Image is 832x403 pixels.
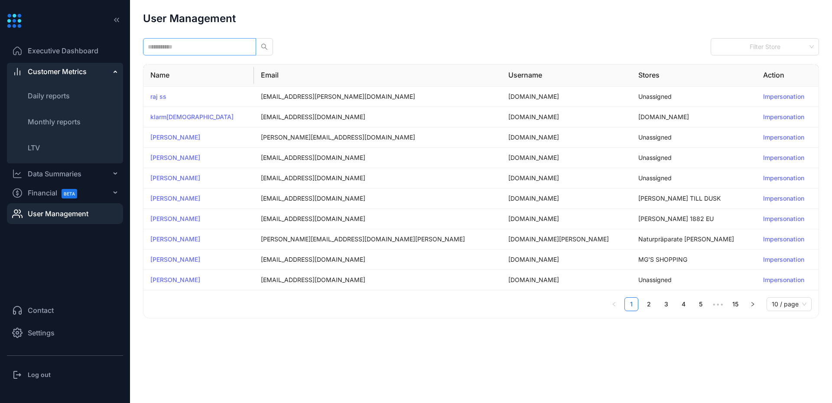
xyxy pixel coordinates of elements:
[631,168,756,188] td: Unassigned
[763,154,804,161] a: Impersonation
[756,65,819,86] th: Action
[676,297,690,311] li: 4
[150,154,200,161] a: [PERSON_NAME]
[28,305,54,315] span: Contact
[143,65,254,86] th: Name
[254,188,502,209] td: [EMAIL_ADDRESS][DOMAIN_NAME]
[254,270,502,290] td: [EMAIL_ADDRESS][DOMAIN_NAME]
[694,297,708,311] li: 5
[150,276,200,283] a: [PERSON_NAME]
[150,195,200,202] a: [PERSON_NAME]
[642,298,655,311] a: 2
[28,91,70,100] span: Daily reports
[631,209,756,229] td: [PERSON_NAME] 1882 EU
[763,235,804,243] a: Impersonation
[254,229,502,250] td: [PERSON_NAME][EMAIL_ADDRESS][DOMAIN_NAME][PERSON_NAME]
[607,297,621,311] button: left
[763,276,804,283] a: Impersonation
[631,65,756,86] th: Stores
[625,298,638,311] a: 1
[501,168,631,188] td: [DOMAIN_NAME]
[261,43,268,50] span: search
[631,107,756,127] td: [DOMAIN_NAME]
[150,256,200,263] a: [PERSON_NAME]
[501,87,631,107] td: [DOMAIN_NAME]
[501,107,631,127] td: [DOMAIN_NAME]
[624,297,638,311] li: 1
[729,298,742,311] a: 15
[28,328,55,338] span: Settings
[501,229,631,250] td: [DOMAIN_NAME][PERSON_NAME]
[501,188,631,209] td: [DOMAIN_NAME]
[763,256,804,263] a: Impersonation
[28,45,98,56] span: Executive Dashboard
[254,127,502,148] td: [PERSON_NAME][EMAIL_ADDRESS][DOMAIN_NAME]
[501,209,631,229] td: [DOMAIN_NAME]
[660,298,673,311] a: 3
[763,174,804,182] a: Impersonation
[711,297,725,311] span: •••
[659,297,673,311] li: 3
[501,65,631,86] th: Username
[143,13,236,24] h1: User Management
[62,189,77,198] span: BETA
[711,297,725,311] li: Next 5 Pages
[631,148,756,168] td: Unassigned
[28,370,51,379] h3: Log out
[694,298,707,311] a: 5
[607,297,621,311] li: Previous Page
[611,302,617,307] span: left
[150,174,200,182] a: [PERSON_NAME]
[254,209,502,229] td: [EMAIL_ADDRESS][DOMAIN_NAME]
[254,87,502,107] td: [EMAIL_ADDRESS][PERSON_NAME][DOMAIN_NAME]
[254,107,502,127] td: [EMAIL_ADDRESS][DOMAIN_NAME]
[150,93,166,100] a: raj ss
[28,117,81,126] span: Monthly reports
[763,93,804,100] a: Impersonation
[631,87,756,107] td: Unassigned
[28,169,81,179] div: Data Summaries
[631,250,756,270] td: MG'S SHOPPING
[631,229,756,250] td: Naturpräparate [PERSON_NAME]
[254,250,502,270] td: [EMAIL_ADDRESS][DOMAIN_NAME]
[254,148,502,168] td: [EMAIL_ADDRESS][DOMAIN_NAME]
[501,148,631,168] td: [DOMAIN_NAME]
[728,297,742,311] li: 15
[28,66,87,77] span: Customer Metrics
[763,195,804,202] a: Impersonation
[763,215,804,222] a: Impersonation
[642,297,656,311] li: 2
[501,250,631,270] td: [DOMAIN_NAME]
[772,298,806,311] span: 10 / page
[763,113,804,120] a: Impersonation
[150,113,234,120] a: klarm[DEMOGRAPHIC_DATA]
[28,183,85,203] span: Financial
[150,215,200,222] a: [PERSON_NAME]
[150,133,200,141] a: [PERSON_NAME]
[631,127,756,148] td: Unassigned
[767,297,812,311] div: Page Size
[254,65,502,86] th: Email
[631,188,756,209] td: [PERSON_NAME] TILL DUSK
[150,235,200,243] a: [PERSON_NAME]
[677,298,690,311] a: 4
[746,297,760,311] button: right
[254,168,502,188] td: [EMAIL_ADDRESS][DOMAIN_NAME]
[501,270,631,290] td: [DOMAIN_NAME]
[763,133,804,141] a: Impersonation
[28,143,40,152] span: LTV
[631,270,756,290] td: Unassigned
[28,208,88,219] span: User Management
[501,127,631,148] td: [DOMAIN_NAME]
[750,302,755,307] span: right
[746,297,760,311] li: Next Page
